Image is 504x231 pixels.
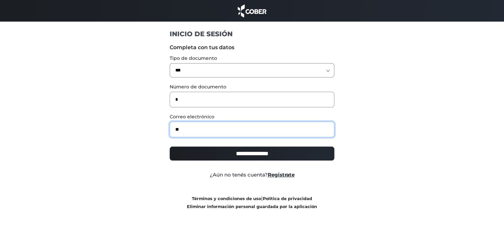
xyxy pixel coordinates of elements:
[165,171,339,179] div: ¿Aún no tenés cuenta?
[268,172,295,178] a: Registrate
[187,204,317,209] a: Eliminar información personal guardada por la aplicación
[236,3,268,18] img: cober_marca.png
[263,196,312,201] a: Política de privacidad
[165,194,339,210] div: |
[170,44,334,52] label: Completa con tus datos
[170,113,334,120] label: Correo electrónico
[170,83,334,90] label: Número de documento
[170,55,334,62] label: Tipo de documento
[192,196,261,201] a: Términos y condiciones de uso
[170,30,334,38] h1: INICIO DE SESIÓN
